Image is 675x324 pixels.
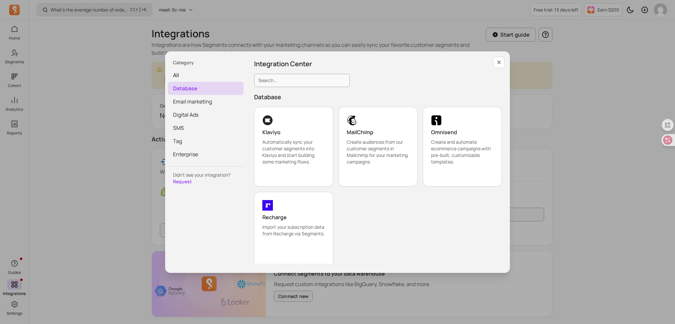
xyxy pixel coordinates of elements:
[338,107,418,187] button: mailchimpMailChimpCreate audiences from our customer segments in Mailchimp for your marketing cam...
[168,108,244,121] span: Digital Ads
[347,115,357,126] img: mailchimp
[431,139,494,165] p: Create and automate ecommerce campaigns with pre-built, customizable templates.
[254,107,333,187] button: klaviyoKlaviyoAutomatically sync your customer segments into Klaviyo and start building some mark...
[431,115,442,126] img: omnisend
[262,200,273,211] img: recharge
[262,128,325,136] p: Klaviyo
[262,139,325,165] p: Automatically sync your customer segments into Klaviyo and start building some marketing flows.
[254,74,350,87] input: Search...
[653,302,668,317] iframe: Intercom live chat
[168,121,244,134] span: SMS
[168,59,244,66] div: Category
[347,128,409,136] p: MailChimp
[262,115,273,126] img: klaviyo
[173,178,192,185] a: Request
[173,172,238,178] p: Didn’t see your integration?
[168,134,244,148] span: Tag
[262,224,325,237] p: Import your subscription data from Recharge via Segments.
[347,139,409,165] p: Create audiences from our customer segments in Mailchimp for your marketing campaigns.
[168,95,244,108] span: Email marketing
[254,92,502,102] p: Database
[168,82,244,95] span: Database
[168,148,244,161] span: Enterprise
[262,213,325,221] p: Recharge
[423,107,502,187] button: omnisendOmnisendCreate and automate ecommerce campaigns with pre-built, customizable templates.
[254,192,333,272] button: rechargeRechargeImport your subscription data from Recharge via Segments.
[254,59,502,69] p: Integration Center
[168,69,244,82] span: all
[431,128,494,136] p: Omnisend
